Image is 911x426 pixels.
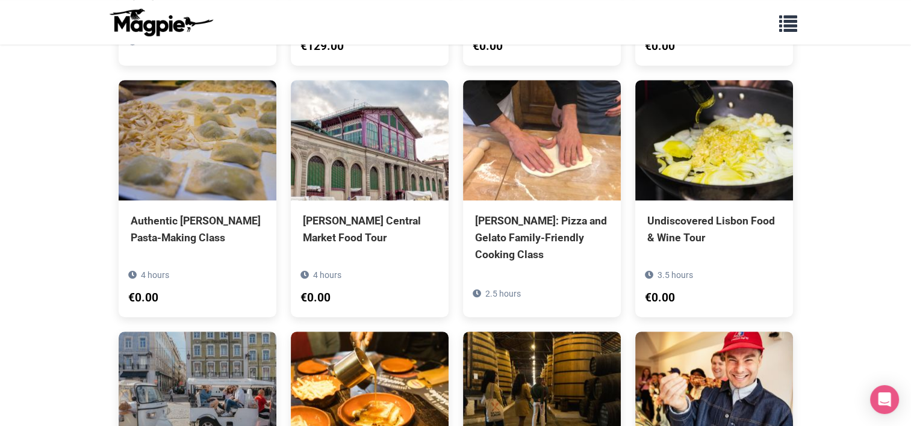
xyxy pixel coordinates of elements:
div: €0.00 [128,289,158,307]
span: 4 hours [141,270,169,280]
div: €0.00 [473,37,503,56]
img: Florence Central Market Food Tour [291,80,449,200]
a: Authentic [PERSON_NAME] Pasta-Making Class 4 hours €0.00 [119,80,276,300]
span: 4 hours [313,270,341,280]
div: €129.00 [300,37,344,56]
span: 2.5 hours [485,289,521,298]
div: €0.00 [645,289,675,307]
img: Undiscovered Lisbon Food & Wine Tour [635,80,793,200]
div: [PERSON_NAME] Central Market Food Tour [303,212,437,246]
div: Authentic [PERSON_NAME] Pasta-Making Class [131,212,264,246]
img: Authentic Florence Pasta-Making Class [119,80,276,200]
div: Undiscovered Lisbon Food & Wine Tour [647,212,781,246]
img: logo-ab69f6fb50320c5b225c76a69d11143b.png [107,8,215,37]
a: [PERSON_NAME] Central Market Food Tour 4 hours €0.00 [291,80,449,300]
span: 3.5 hours [658,270,693,280]
div: €0.00 [645,37,675,56]
div: Open Intercom Messenger [870,385,899,414]
div: €0.00 [300,289,331,307]
a: Undiscovered Lisbon Food & Wine Tour 3.5 hours €0.00 [635,80,793,300]
img: Florence: Pizza and Gelato Family-Friendly Cooking Class [463,80,621,200]
div: [PERSON_NAME]: Pizza and Gelato Family-Friendly Cooking Class [475,212,609,263]
a: [PERSON_NAME]: Pizza and Gelato Family-Friendly Cooking Class 2.5 hours [463,80,621,317]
